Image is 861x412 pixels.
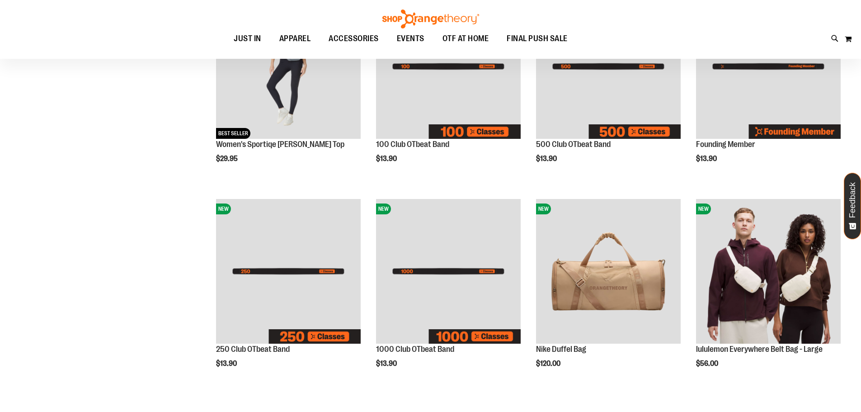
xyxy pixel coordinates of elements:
[696,140,755,149] a: Founding Member
[536,360,562,368] span: $120.00
[234,28,261,49] span: JUST IN
[507,28,568,49] span: FINAL PUSH SALE
[376,360,398,368] span: $13.90
[320,28,388,49] a: ACCESSORIES
[372,194,525,386] div: product
[376,345,454,354] a: 1000 Club OTbeat Band
[536,345,586,354] a: Nike Duffel Bag
[696,204,711,214] span: NEW
[376,199,521,345] a: Image of 1000 Club OTbeat BandNEW
[216,199,361,345] a: Image of 250 Club OTbeat BandNEW
[536,199,681,345] a: Nike Duffel BagNEW
[216,140,344,149] a: Women's Sportiqe [PERSON_NAME] Top
[216,345,290,354] a: 250 Club OTbeat Band
[696,155,718,163] span: $13.90
[279,28,311,49] span: APPAREL
[212,194,365,386] div: product
[536,204,551,214] span: NEW
[696,199,841,344] img: lululemon Everywhere Belt Bag - Large
[397,28,424,49] span: EVENTS
[376,204,391,214] span: NEW
[532,194,685,391] div: product
[848,182,857,218] span: Feedback
[381,9,480,28] img: Shop Orangetheory
[388,28,433,49] a: EVENTS
[498,28,577,49] a: FINAL PUSH SALE
[692,194,845,391] div: product
[329,28,379,49] span: ACCESSORIES
[536,140,611,149] a: 500 Club OTbeat Band
[536,199,681,344] img: Nike Duffel Bag
[696,360,720,368] span: $56.00
[696,345,823,354] a: lululemon Everywhere Belt Bag - Large
[376,199,521,344] img: Image of 1000 Club OTbeat Band
[433,28,498,49] a: OTF AT HOME
[270,28,320,49] a: APPAREL
[844,173,861,239] button: Feedback - Show survey
[225,28,270,49] a: JUST IN
[376,140,449,149] a: 100 Club OTbeat Band
[216,199,361,344] img: Image of 250 Club OTbeat Band
[696,199,841,345] a: lululemon Everywhere Belt Bag - LargeNEW
[536,155,558,163] span: $13.90
[216,204,231,214] span: NEW
[216,155,239,163] span: $29.95
[216,128,250,139] span: BEST SELLER
[216,360,238,368] span: $13.90
[376,155,398,163] span: $13.90
[442,28,489,49] span: OTF AT HOME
